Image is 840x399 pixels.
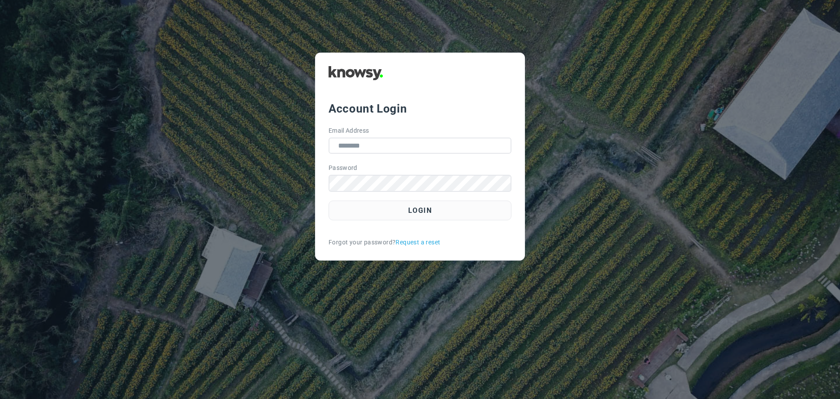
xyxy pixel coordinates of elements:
[329,238,511,247] div: Forgot your password?
[329,101,511,117] div: Account Login
[329,201,511,220] button: Login
[329,126,369,135] label: Email Address
[395,238,440,247] a: Request a reset
[329,163,357,173] label: Password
